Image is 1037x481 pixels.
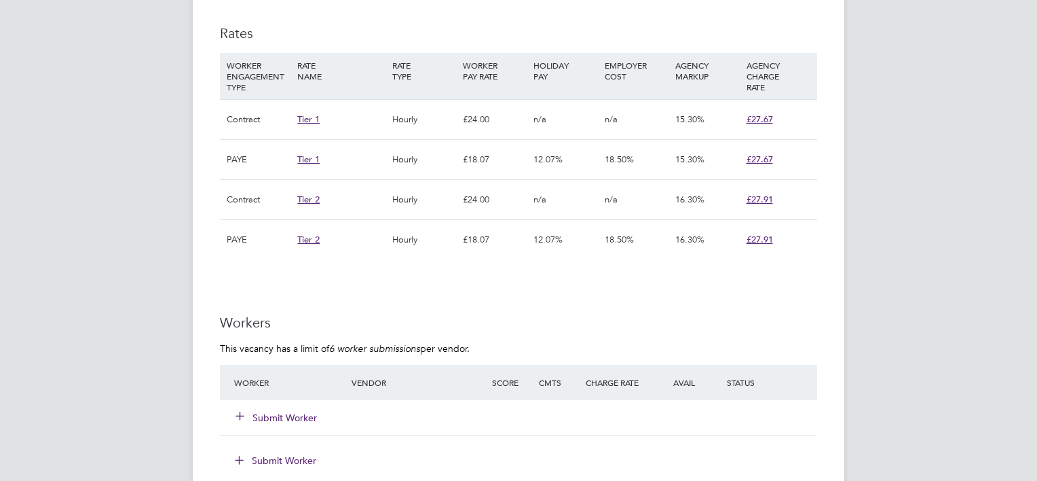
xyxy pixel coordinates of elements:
[459,53,530,88] div: WORKER PAY RATE
[389,100,459,139] div: Hourly
[294,53,388,88] div: RATE NAME
[225,450,327,471] button: Submit Worker
[601,53,672,88] div: EMPLOYER COST
[297,194,320,205] span: Tier 2
[389,180,459,219] div: Hourly
[236,411,318,425] button: Submit Worker
[533,154,563,165] span: 12.07%
[653,370,723,395] div: Avail
[605,234,634,245] span: 18.50%
[605,113,618,125] span: n/a
[231,370,348,395] div: Worker
[389,53,459,88] div: RATE TYPE
[459,220,530,260] div: £18.07
[675,113,704,125] span: 15.30%
[675,154,704,165] span: 15.30%
[530,53,601,88] div: HOLIDAY PAY
[223,220,294,260] div: PAYE
[747,234,773,245] span: £27.91
[533,194,546,205] span: n/a
[459,180,530,219] div: £24.00
[459,100,530,139] div: £24.00
[533,113,546,125] span: n/a
[747,113,773,125] span: £27.67
[223,140,294,179] div: PAYE
[223,180,294,219] div: Contract
[747,154,773,165] span: £27.67
[220,342,817,355] p: This vacancy has a limit of per vendor.
[297,113,320,125] span: Tier 1
[297,234,320,245] span: Tier 2
[605,194,618,205] span: n/a
[329,342,420,355] em: 6 worker submissions
[297,154,320,165] span: Tier 1
[723,370,817,395] div: Status
[348,370,489,395] div: Vendor
[535,370,582,395] div: Cmts
[389,220,459,260] div: Hourly
[389,140,459,179] div: Hourly
[672,53,742,88] div: AGENCY MARKUP
[220,24,817,42] h3: Rates
[459,140,530,179] div: £18.07
[747,194,773,205] span: £27.91
[223,100,294,139] div: Contract
[220,314,817,332] h3: Workers
[533,234,563,245] span: 12.07%
[605,154,634,165] span: 18.50%
[675,234,704,245] span: 16.30%
[582,370,653,395] div: Charge Rate
[743,53,814,99] div: AGENCY CHARGE RATE
[489,370,535,395] div: Score
[675,194,704,205] span: 16.30%
[223,53,294,99] div: WORKER ENGAGEMENT TYPE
